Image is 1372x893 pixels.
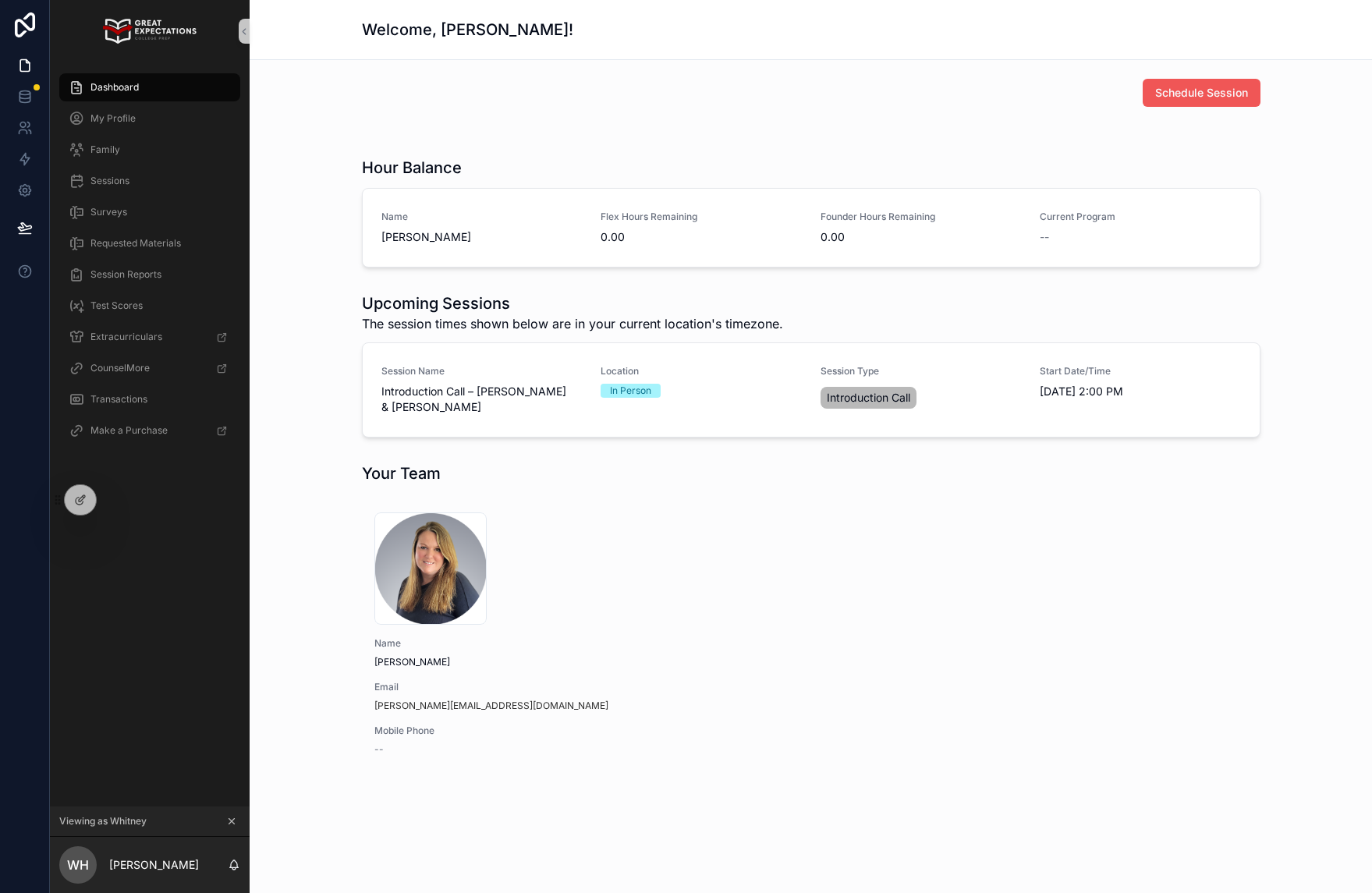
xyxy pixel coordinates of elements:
[90,393,147,406] span: Transactions
[601,211,802,223] span: Flex Hours Remaining
[59,167,240,195] a: Sessions
[1143,79,1260,107] button: Schedule Session
[374,681,649,693] span: Email
[59,416,240,445] a: Make a Purchase
[1040,229,1049,245] span: --
[90,268,161,281] span: Session Reports
[103,19,196,44] img: App logo
[821,229,1022,245] span: 0.00
[90,362,150,374] span: CounselMore
[1040,365,1241,377] span: Start Date/Time
[381,365,583,377] span: Session Name
[601,229,802,245] span: 0.00
[362,462,441,484] h1: Your Team
[1040,211,1241,223] span: Current Program
[90,81,139,94] span: Dashboard
[59,260,240,289] a: Session Reports
[59,136,240,164] a: Family
[362,292,783,314] h1: Upcoming Sessions
[374,656,649,668] span: [PERSON_NAME]
[381,384,583,415] span: Introduction Call – [PERSON_NAME] & [PERSON_NAME]
[59,105,240,133] a: My Profile
[381,229,583,245] span: [PERSON_NAME]
[610,384,651,398] div: In Person
[59,229,240,257] a: Requested Materials
[821,211,1022,223] span: Founder Hours Remaining
[381,211,583,223] span: Name
[374,743,384,756] span: --
[374,725,649,737] span: Mobile Phone
[362,19,573,41] h1: Welcome, [PERSON_NAME]!
[90,299,143,312] span: Test Scores
[59,323,240,351] a: Extracurriculars
[90,424,168,437] span: Make a Purchase
[109,857,199,873] p: [PERSON_NAME]
[67,856,89,874] span: WH
[90,206,127,218] span: Surveys
[827,390,910,406] span: Introduction Call
[1155,85,1248,101] span: Schedule Session
[59,292,240,320] a: Test Scores
[59,354,240,382] a: CounselMore
[59,198,240,226] a: Surveys
[50,62,250,465] div: scrollable content
[90,237,181,250] span: Requested Materials
[59,73,240,101] a: Dashboard
[362,157,462,179] h1: Hour Balance
[90,112,136,125] span: My Profile
[601,365,802,377] span: Location
[374,637,649,650] span: Name
[90,331,162,343] span: Extracurriculars
[362,314,783,333] span: The session times shown below are in your current location's timezone.
[90,175,129,187] span: Sessions
[1040,384,1241,399] span: [DATE] 2:00 PM
[821,365,1022,377] span: Session Type
[90,144,120,156] span: Family
[59,385,240,413] a: Transactions
[59,815,147,827] span: Viewing as Whitney
[374,700,608,712] a: [PERSON_NAME][EMAIL_ADDRESS][DOMAIN_NAME]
